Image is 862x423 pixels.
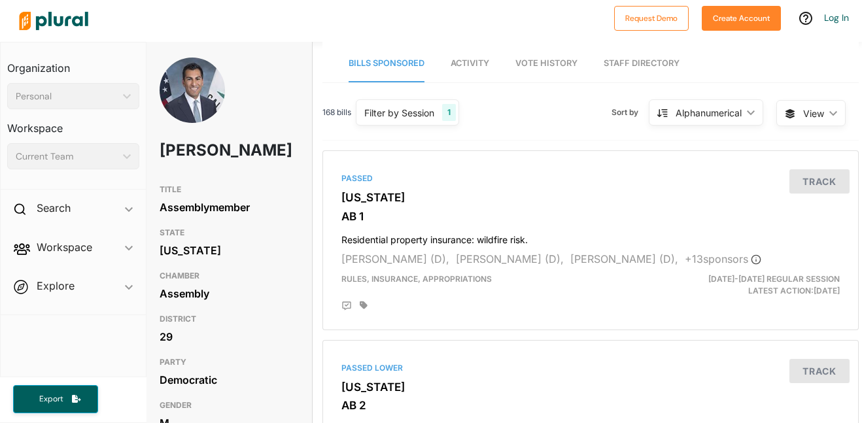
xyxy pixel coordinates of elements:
[789,359,850,383] button: Track
[7,109,139,138] h3: Workspace
[442,104,456,121] div: 1
[160,327,296,347] div: 29
[160,58,225,139] img: Headshot of Robert Rivas
[614,10,689,24] a: Request Demo
[451,58,489,68] span: Activity
[341,399,840,412] h3: AB 2
[341,191,840,204] h3: [US_STATE]
[322,107,351,118] span: 168 bills
[341,274,492,284] span: Rules, Insurance, Appropriations
[341,252,449,265] span: [PERSON_NAME] (D),
[708,274,840,284] span: [DATE]-[DATE] Regular Session
[515,58,578,68] span: Vote History
[160,284,296,303] div: Assembly
[341,301,352,311] div: Add Position Statement
[341,228,840,246] h4: Residential property insurance: wildfire risk.
[789,169,850,194] button: Track
[16,90,118,103] div: Personal
[456,252,564,265] span: [PERSON_NAME] (D),
[7,49,139,78] h3: Organization
[676,106,742,120] div: Alphanumerical
[685,252,761,265] span: + 13 sponsor s
[341,210,840,223] h3: AB 1
[364,106,434,120] div: Filter by Session
[360,301,368,310] div: Add tags
[160,354,296,370] h3: PARTY
[30,394,72,405] span: Export
[349,58,424,68] span: Bills Sponsored
[160,197,296,217] div: Assemblymember
[803,107,824,120] span: View
[702,6,781,31] button: Create Account
[160,311,296,327] h3: DISTRICT
[612,107,649,118] span: Sort by
[451,45,489,82] a: Activity
[341,173,840,184] div: Passed
[341,381,840,394] h3: [US_STATE]
[160,398,296,413] h3: GENDER
[37,201,71,215] h2: Search
[677,273,850,297] div: Latest Action: [DATE]
[160,225,296,241] h3: STATE
[160,241,296,260] div: [US_STATE]
[160,370,296,390] div: Democratic
[604,45,680,82] a: Staff Directory
[16,150,118,163] div: Current Team
[160,268,296,284] h3: CHAMBER
[614,6,689,31] button: Request Demo
[515,45,578,82] a: Vote History
[160,182,296,197] h3: TITLE
[824,12,849,24] a: Log In
[702,10,781,24] a: Create Account
[160,131,241,170] h1: [PERSON_NAME]
[341,362,840,374] div: Passed Lower
[349,45,424,82] a: Bills Sponsored
[570,252,678,265] span: [PERSON_NAME] (D),
[13,385,98,413] button: Export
